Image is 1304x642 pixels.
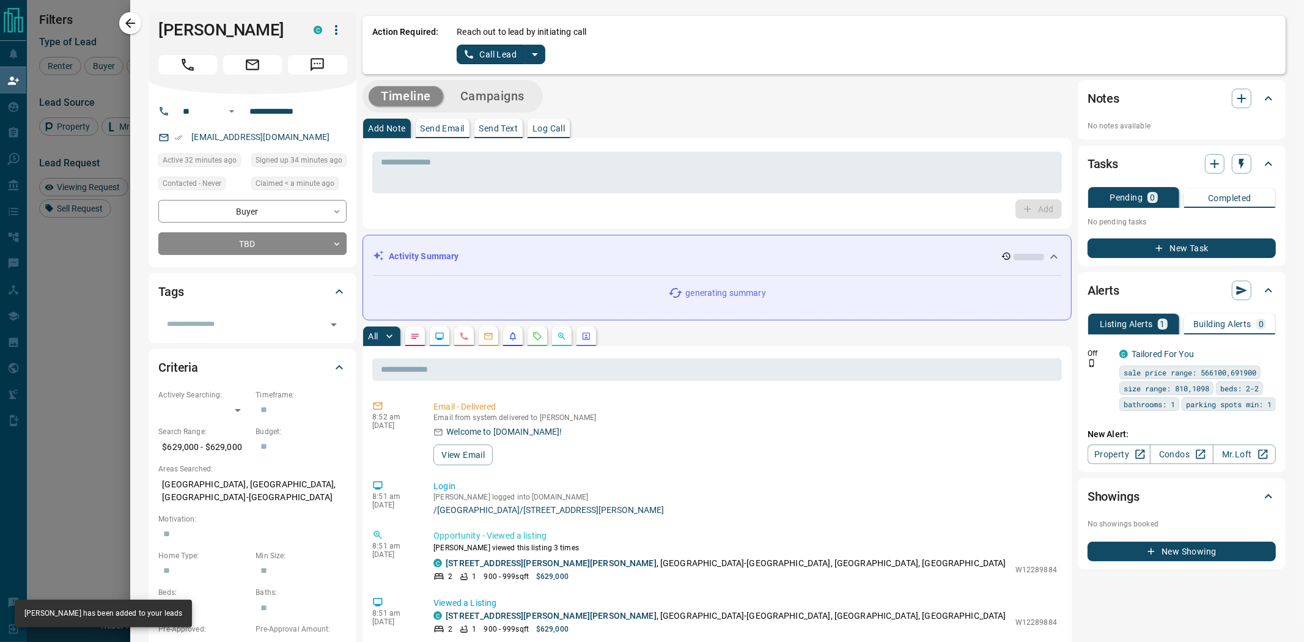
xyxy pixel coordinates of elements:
a: [EMAIL_ADDRESS][DOMAIN_NAME] [191,132,330,142]
p: [DATE] [372,618,415,626]
svg: Emails [484,331,493,341]
div: Buyer [158,200,347,223]
a: /[GEOGRAPHIC_DATA]/[STREET_ADDRESS][PERSON_NAME] [433,505,1057,515]
button: Open [325,316,342,333]
p: 0 [1259,320,1264,328]
p: 0 [1150,193,1155,202]
button: Open [224,104,239,119]
span: Claimed < a minute ago [256,177,334,190]
p: Timeframe: [256,389,347,400]
p: 900 - 999 sqft [484,571,529,582]
p: 1 [472,571,476,582]
button: New Showing [1088,542,1276,561]
div: Criteria [158,353,347,382]
p: [PERSON_NAME] viewed this listing 3 times [433,542,1057,553]
svg: Push Notification Only [1088,359,1096,367]
a: Mr.Loft [1213,445,1276,464]
span: Active 32 minutes ago [163,154,237,166]
p: 8:51 am [372,609,415,618]
button: New Task [1088,238,1276,258]
div: Notes [1088,84,1276,113]
span: beds: 2-2 [1220,382,1259,394]
h2: Tags [158,282,183,301]
div: [PERSON_NAME] has been added to your leads [24,603,182,624]
div: Tasks [1088,149,1276,179]
svg: Calls [459,331,469,341]
p: 8:51 am [372,492,415,501]
p: No showings booked [1088,518,1276,529]
p: Home Type: [158,550,249,561]
span: Signed up 34 minutes ago [256,154,342,166]
button: View Email [433,445,493,465]
p: generating summary [685,287,765,300]
span: sale price range: 566100,691900 [1124,366,1256,378]
p: [GEOGRAPHIC_DATA], [GEOGRAPHIC_DATA], [GEOGRAPHIC_DATA]-[GEOGRAPHIC_DATA] [158,474,347,507]
div: split button [457,45,545,64]
p: 8:51 am [372,542,415,550]
div: TBD [158,232,347,255]
p: [DATE] [372,421,415,430]
p: Reach out to lead by initiating call [457,26,586,39]
svg: Agent Actions [581,331,591,341]
div: Tags [158,277,347,306]
h2: Criteria [158,358,198,377]
p: [DATE] [372,550,415,559]
p: Pre-Approved: [158,624,249,635]
p: Action Required: [372,26,438,64]
a: Property [1088,445,1151,464]
span: parking spots min: 1 [1186,398,1272,410]
p: $629,000 [536,571,569,582]
p: Beds: [158,587,249,598]
div: Activity Summary [373,245,1061,268]
p: Welcome to [DOMAIN_NAME]! [446,426,562,438]
p: Viewed a Listing [433,597,1057,610]
span: size range: 810,1098 [1124,382,1209,394]
p: Off [1088,348,1112,359]
p: Send Text [479,124,518,133]
div: Sun Sep 14 2025 [251,177,347,194]
svg: Notes [410,331,420,341]
p: $629,000 - $629,000 [158,437,249,457]
p: No notes available [1088,120,1276,131]
span: bathrooms: 1 [1124,398,1175,410]
p: Login [433,480,1057,493]
span: Message [288,55,347,75]
a: Tailored For You [1132,349,1194,359]
h2: Tasks [1088,154,1118,174]
span: Email [223,55,282,75]
div: condos.ca [433,559,442,567]
h2: Alerts [1088,281,1119,300]
p: Email - Delivered [433,400,1057,413]
p: Add Note [368,124,405,133]
p: Log Call [532,124,565,133]
p: Listing Alerts [1100,320,1153,328]
p: Baths: [256,587,347,598]
p: Activity Summary [389,250,459,263]
div: Sun Sep 14 2025 [251,153,347,171]
svg: Listing Alerts [508,331,518,341]
svg: Requests [532,331,542,341]
span: Call [158,55,217,75]
span: Contacted - Never [163,177,221,190]
div: Showings [1088,482,1276,511]
p: Pending [1110,193,1143,202]
p: Budget: [256,426,347,437]
p: Motivation: [158,514,347,525]
a: [STREET_ADDRESS][PERSON_NAME][PERSON_NAME] [446,558,657,568]
button: Timeline [369,86,443,106]
p: Email from system delivered to [PERSON_NAME] [433,413,1057,422]
p: [PERSON_NAME] logged into [DOMAIN_NAME] [433,493,1057,501]
p: 1 [472,624,476,635]
p: W12289884 [1015,564,1057,575]
button: Call Lead [457,45,525,64]
h2: Showings [1088,487,1140,506]
a: [STREET_ADDRESS][PERSON_NAME][PERSON_NAME] [446,611,657,621]
div: condos.ca [314,26,322,34]
p: 2 [448,624,452,635]
p: New Alert: [1088,428,1276,441]
a: Condos [1150,445,1213,464]
p: No pending tasks [1088,213,1276,231]
p: All [368,332,378,341]
svg: Lead Browsing Activity [435,331,444,341]
svg: Email Verified [174,133,183,142]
